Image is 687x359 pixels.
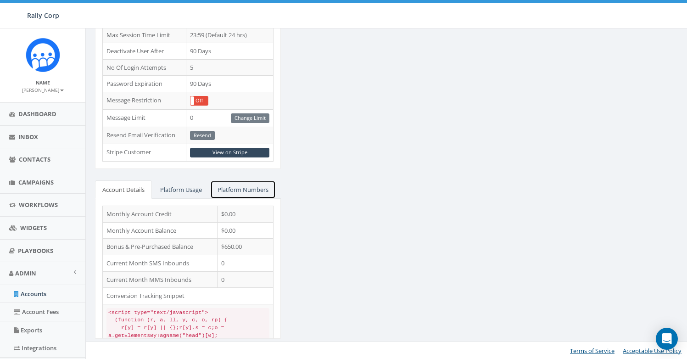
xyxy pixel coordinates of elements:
small: [PERSON_NAME] [22,87,64,93]
td: Conversion Tracking Snippet [103,288,274,304]
span: Contacts [19,155,50,163]
small: Name [36,79,50,86]
div: Open Intercom Messenger [656,328,678,350]
img: Icon_1.png [26,38,60,72]
td: 0 [218,255,274,272]
td: No Of Login Attempts [103,59,186,76]
a: View on Stripe [190,148,269,157]
span: Admin [15,269,36,277]
td: Current Month SMS Inbounds [103,255,218,272]
td: Password Expiration [103,76,186,92]
label: Off [190,96,208,105]
td: Message Restriction [103,92,186,109]
span: Workflows [19,201,58,209]
td: Message Limit [103,109,186,127]
a: Platform Usage [153,180,209,199]
td: $0.00 [218,222,274,239]
td: 0 [186,109,274,127]
div: OnOff [190,96,208,106]
td: Monthly Account Balance [103,222,218,239]
td: Monthly Account Credit [103,206,218,223]
td: Deactivate User After [103,43,186,60]
span: Dashboard [18,110,56,118]
td: Current Month MMS Inbounds [103,271,218,288]
td: Stripe Customer [103,144,186,162]
a: Platform Numbers [210,180,276,199]
td: Max Session Time Limit [103,27,186,43]
span: Widgets [20,224,47,232]
td: 90 Days [186,43,274,60]
a: Account Details [95,180,152,199]
td: $0.00 [218,206,274,223]
td: 90 Days [186,76,274,92]
td: Resend Email Verification [103,127,186,144]
td: 5 [186,59,274,76]
span: Inbox [18,133,38,141]
span: Campaigns [18,178,54,186]
td: $650.00 [218,239,274,255]
a: Terms of Service [570,347,614,355]
td: Bonus & Pre-Purchased Balance [103,239,218,255]
td: 0 [218,271,274,288]
span: Playbooks [18,247,53,255]
td: 23:59 (Default 24 hrs) [186,27,274,43]
a: [PERSON_NAME] [22,85,64,94]
a: Acceptable Use Policy [623,347,681,355]
span: Rally Corp [27,11,59,20]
